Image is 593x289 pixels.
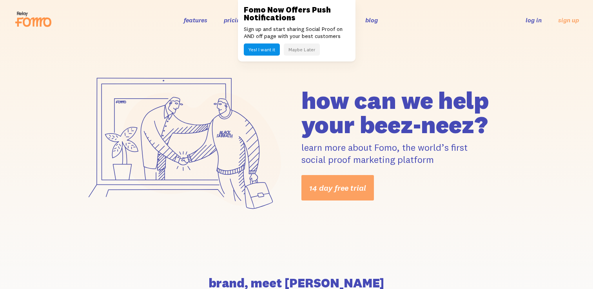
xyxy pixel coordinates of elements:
a: features [184,16,207,24]
button: Maybe Later [284,43,320,56]
h1: how can we help your beez-neez? [301,88,515,137]
p: learn more about Fomo, the world’s first social proof marketing platform [301,141,515,166]
p: Sign up and start sharing Social Proof on AND off page with your best customers [244,25,350,40]
h3: Fomo Now Offers Push Notifications [244,6,350,22]
a: sign up [558,16,579,24]
button: Yes! I want it [244,43,280,56]
a: 14 day free trial [301,175,374,200]
a: log in [526,16,542,24]
a: blog [365,16,378,24]
a: pricing [224,16,244,24]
